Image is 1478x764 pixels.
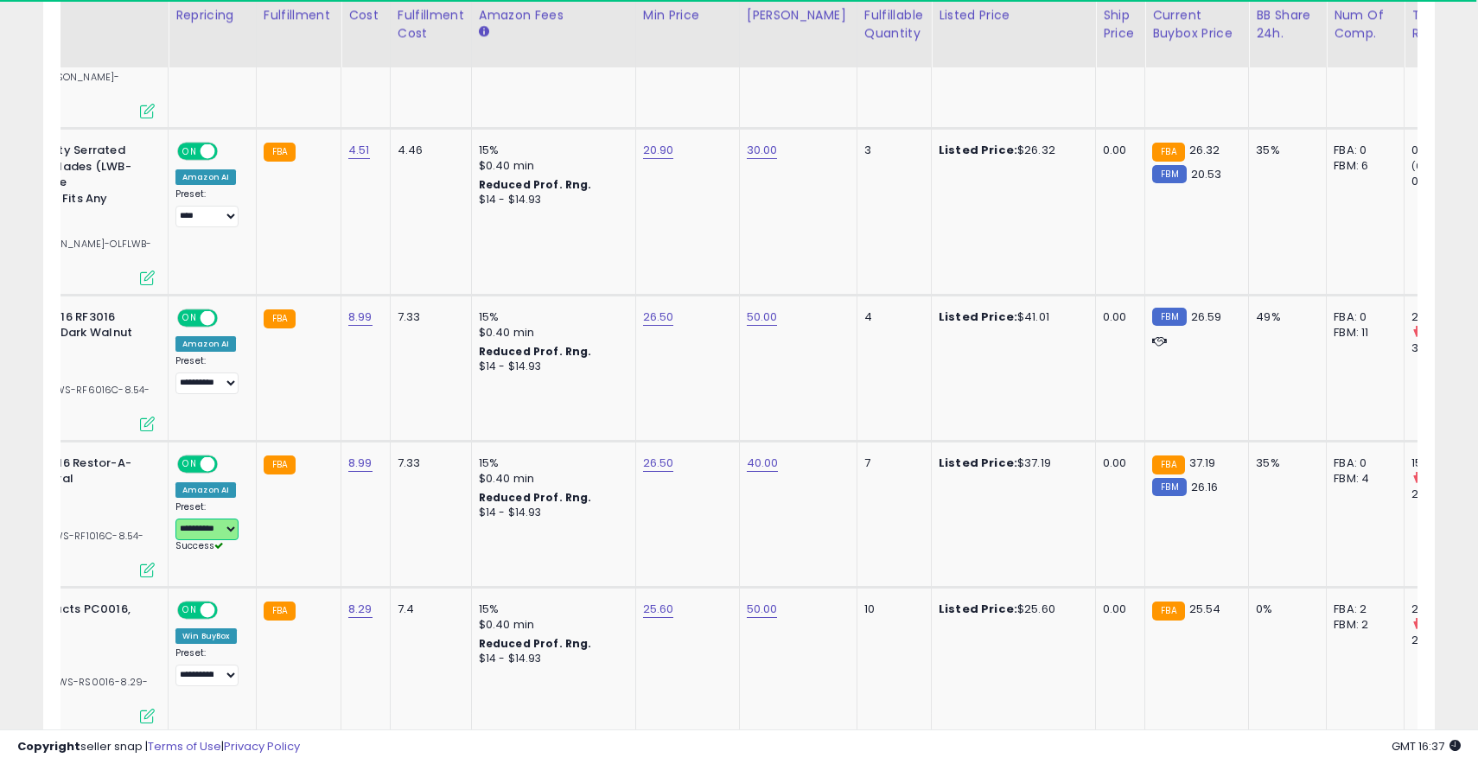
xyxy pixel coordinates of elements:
[479,158,622,174] div: $0.40 min
[264,602,296,621] small: FBA
[864,6,924,42] div: Fulfillable Quantity
[479,490,592,505] b: Reduced Prof. Rng.
[1334,602,1391,617] div: FBA: 2
[1191,479,1219,495] span: 26.16
[264,6,334,24] div: Fulfillment
[1256,602,1313,617] div: 0%
[398,309,458,325] div: 7.33
[1103,309,1131,325] div: 0.00
[179,457,201,472] span: ON
[175,336,236,352] div: Amazon AI
[215,603,243,618] span: OFF
[179,603,201,618] span: ON
[1152,455,1184,474] small: FBA
[747,601,778,618] a: 50.00
[479,455,622,471] div: 15%
[864,309,918,325] div: 4
[264,309,296,328] small: FBA
[1256,455,1313,471] div: 35%
[264,143,296,162] small: FBA
[643,455,674,472] a: 26.50
[479,6,628,24] div: Amazon Fees
[348,601,373,618] a: 8.29
[479,325,622,341] div: $0.40 min
[1334,455,1391,471] div: FBA: 0
[1103,6,1137,42] div: Ship Price
[348,455,373,472] a: 8.99
[939,309,1017,325] b: Listed Price:
[1152,143,1184,162] small: FBA
[479,177,592,192] b: Reduced Prof. Rng.
[1189,142,1220,158] span: 26.32
[179,310,201,325] span: ON
[215,310,243,325] span: OFF
[175,647,243,686] div: Preset:
[224,738,300,754] a: Privacy Policy
[1334,6,1397,42] div: Num of Comp.
[479,506,622,520] div: $14 - $14.93
[747,6,850,24] div: [PERSON_NAME]
[864,602,918,617] div: 10
[1103,143,1131,158] div: 0.00
[1256,6,1319,42] div: BB Share 24h.
[939,6,1088,24] div: Listed Price
[1334,309,1391,325] div: FBA: 0
[939,602,1082,617] div: $25.60
[864,455,918,471] div: 7
[175,188,243,227] div: Preset:
[264,455,296,474] small: FBA
[1191,166,1222,182] span: 20.53
[939,142,1017,158] b: Listed Price:
[148,738,221,754] a: Terms of Use
[398,6,464,42] div: Fulfillment Cost
[1189,601,1221,617] span: 25.54
[1392,738,1461,754] span: 2025-09-15 16:37 GMT
[747,455,779,472] a: 40.00
[479,360,622,374] div: $14 - $14.93
[215,457,243,472] span: OFF
[939,143,1082,158] div: $26.32
[643,309,674,326] a: 26.50
[1103,455,1131,471] div: 0.00
[479,471,622,487] div: $0.40 min
[1103,602,1131,617] div: 0.00
[939,455,1017,471] b: Listed Price:
[1334,143,1391,158] div: FBA: 0
[175,628,237,644] div: Win BuyBox
[1152,165,1186,183] small: FBM
[939,601,1017,617] b: Listed Price:
[1411,6,1475,42] div: Total Rev.
[175,501,243,552] div: Preset:
[479,636,592,651] b: Reduced Prof. Rng.
[1152,308,1186,326] small: FBM
[479,652,622,666] div: $14 - $14.93
[1152,478,1186,496] small: FBM
[348,6,383,24] div: Cost
[479,193,622,207] div: $14 - $14.93
[175,169,236,185] div: Amazon AI
[1189,455,1216,471] span: 37.19
[215,144,243,159] span: OFF
[1256,309,1313,325] div: 49%
[939,309,1082,325] div: $41.01
[479,143,622,158] div: 15%
[939,455,1082,471] div: $37.19
[348,309,373,326] a: 8.99
[179,144,201,159] span: ON
[175,482,236,498] div: Amazon AI
[348,142,370,159] a: 4.51
[1334,325,1391,341] div: FBM: 11
[1256,143,1313,158] div: 35%
[643,601,674,618] a: 25.60
[398,143,458,158] div: 4.46
[479,344,592,359] b: Reduced Prof. Rng.
[1334,158,1391,174] div: FBM: 6
[479,617,622,633] div: $0.40 min
[175,6,249,24] div: Repricing
[864,143,918,158] div: 3
[479,24,489,40] small: Amazon Fees.
[17,738,80,754] strong: Copyright
[643,6,732,24] div: Min Price
[1152,6,1241,42] div: Current Buybox Price
[1334,471,1391,487] div: FBM: 4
